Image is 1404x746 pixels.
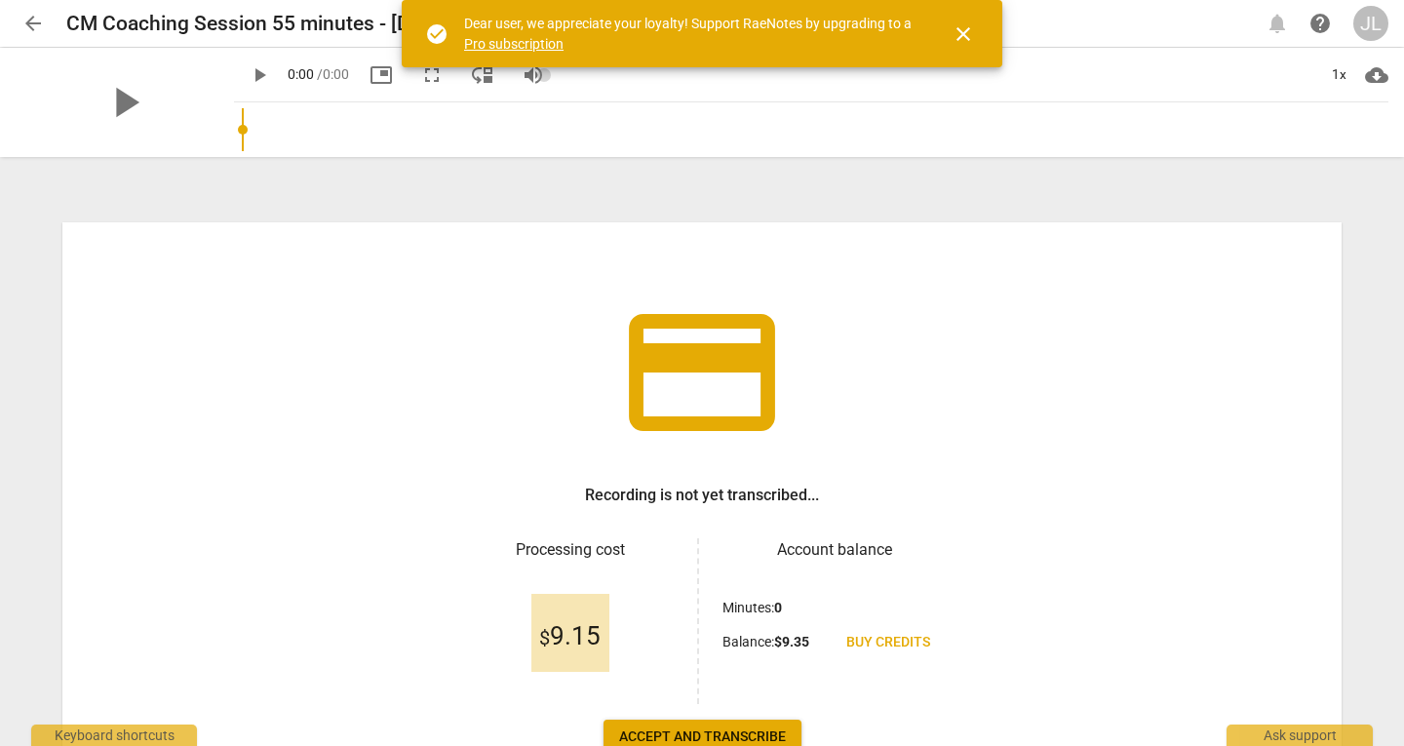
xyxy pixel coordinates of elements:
[31,725,197,746] div: Keyboard shortcuts
[425,22,448,46] span: check_circle
[66,12,453,36] h2: CM Coaching Session 55 minutes - [DATE]
[722,598,782,618] p: Minutes :
[722,632,809,652] p: Balance :
[99,77,150,128] span: play_arrow
[21,12,45,35] span: arrow_back
[585,484,819,507] h3: Recording is not yet transcribed...
[1320,59,1357,91] div: 1x
[317,66,349,82] span: / 0:00
[370,63,393,87] span: picture_in_picture
[831,625,946,660] a: Buy credits
[1303,6,1338,41] a: Help
[288,66,314,82] span: 0:00
[1308,12,1332,35] span: help
[539,626,550,649] span: $
[614,285,790,460] span: credit_card
[722,538,946,562] h3: Account balance
[464,36,564,52] a: Pro subscription
[471,63,494,87] span: move_down
[458,538,682,562] h3: Processing cost
[846,633,930,652] span: Buy credits
[940,11,987,58] button: Close
[774,634,809,649] b: $ 9.35
[242,58,277,93] button: Play
[1365,63,1388,87] span: cloud_download
[420,63,444,87] span: fullscreen
[522,63,545,87] span: volume_up
[465,58,500,93] button: View player as separate pane
[464,14,916,54] div: Dear user, we appreciate your loyalty! Support RaeNotes by upgrading to a
[248,63,271,87] span: play_arrow
[414,58,449,93] button: Fullscreen
[539,622,601,651] span: 9.15
[774,600,782,615] b: 0
[952,22,975,46] span: close
[1227,725,1373,746] div: Ask support
[516,58,551,93] button: Volume
[364,58,399,93] button: Picture in picture
[1353,6,1388,41] button: JL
